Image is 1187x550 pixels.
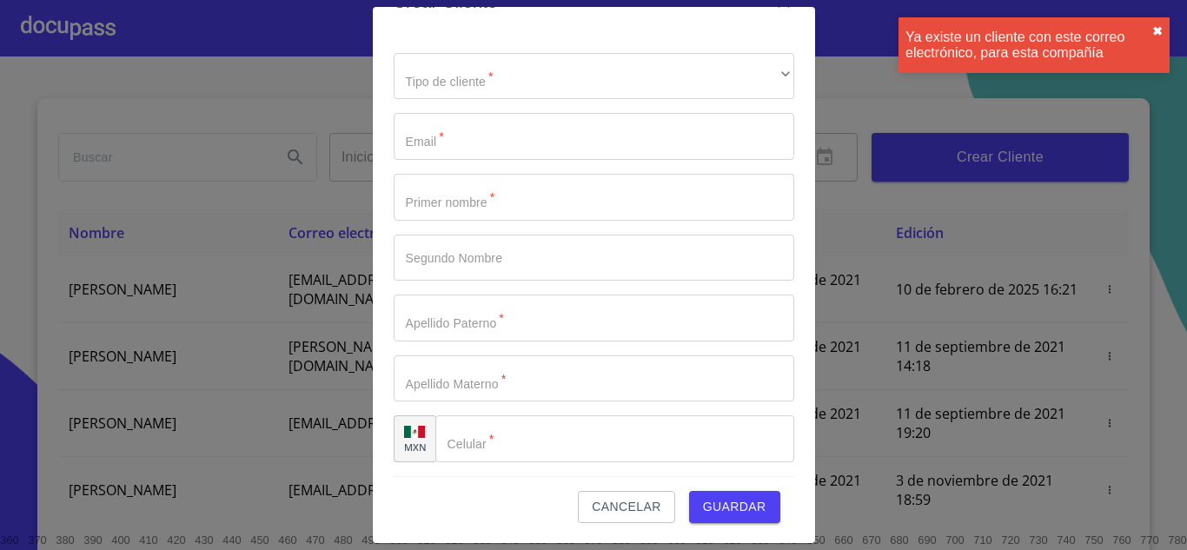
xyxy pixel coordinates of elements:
[703,496,766,518] span: Guardar
[1152,24,1163,38] button: close
[404,426,425,438] img: R93DlvwvvjP9fbrDwZeCRYBHk45OWMq+AAOlFVsxT89f82nwPLnD58IP7+ANJEaWYhP0Tx8kkA0WlQMPQsAAgwAOmBj20AXj6...
[905,30,1152,61] div: Ya existe un cliente con este correo electrónico, para esta compañía
[592,496,660,518] span: Cancelar
[404,441,427,454] p: MXN
[689,491,780,523] button: Guardar
[394,53,794,100] div: ​
[578,491,674,523] button: Cancelar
